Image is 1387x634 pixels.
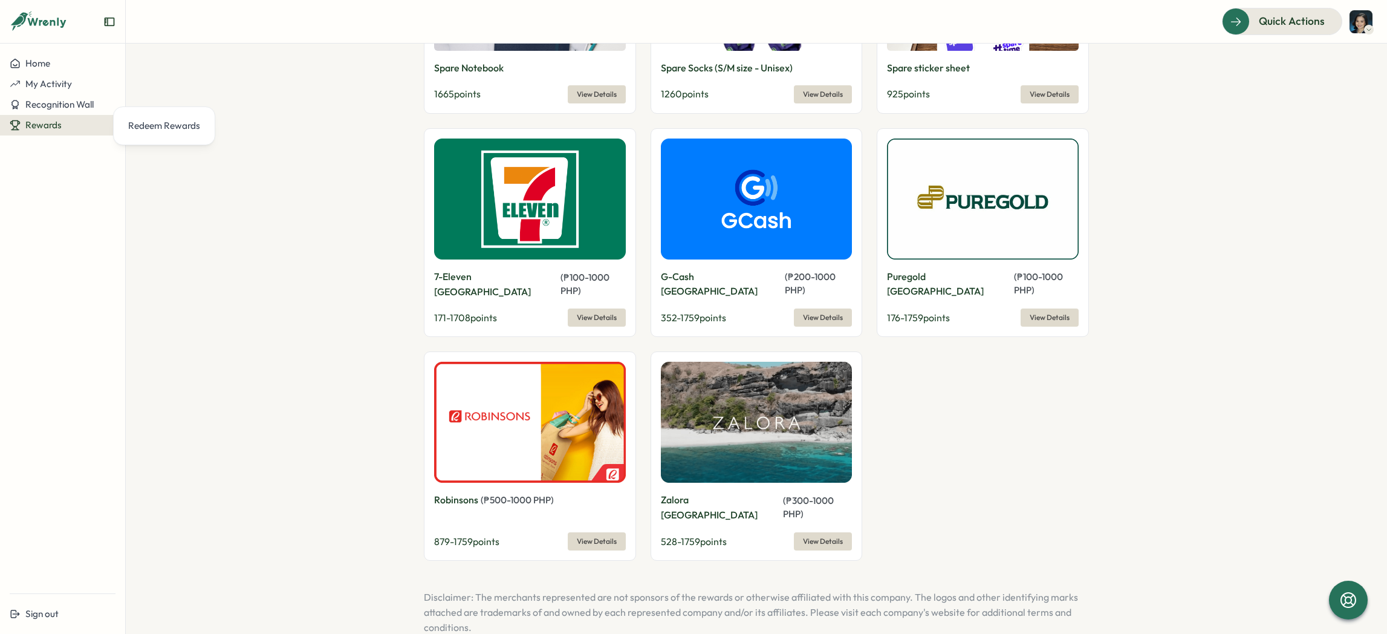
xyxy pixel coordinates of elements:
[1030,86,1070,103] span: View Details
[661,492,781,523] p: Zalora [GEOGRAPHIC_DATA]
[434,139,626,260] img: 7-Eleven Philippines
[887,88,930,100] span: 925 points
[785,271,836,296] span: ( ₱ 200 - 1000 PHP )
[661,312,726,324] span: 352 - 1759 points
[803,86,843,103] span: View Details
[887,269,1012,299] p: Puregold [GEOGRAPHIC_DATA]
[25,99,94,110] span: Recognition Wall
[1259,13,1325,29] span: Quick Actions
[560,272,609,296] span: ( ₱ 100 - 1000 PHP )
[577,309,617,326] span: View Details
[434,88,481,100] span: 1665 points
[25,608,59,619] span: Sign out
[661,139,853,260] img: G-Cash Philippines
[1222,8,1342,34] button: Quick Actions
[1021,85,1079,103] button: View Details
[434,269,558,299] p: 7-Eleven [GEOGRAPHIC_DATA]
[128,119,200,132] div: Redeem Rewards
[25,119,62,131] span: Rewards
[568,309,626,327] button: View Details
[568,85,626,103] button: View Details
[887,139,1079,260] img: Puregold Philippines
[887,312,950,324] span: 176 - 1759 points
[434,60,504,76] p: Spare Notebook
[25,57,50,69] span: Home
[434,535,499,547] span: 879 - 1759 points
[803,309,843,326] span: View Details
[434,362,626,483] img: Robinsons
[661,60,793,76] p: Spare Socks (S/M size - Unisex)
[1030,309,1070,326] span: View Details
[1014,271,1063,296] span: ( ₱ 100 - 1000 PHP )
[794,532,852,551] button: View Details
[1350,10,1372,33] img: Kristine Sison
[661,535,727,547] span: 528 - 1759 points
[103,16,115,28] button: Expand sidebar
[803,533,843,550] span: View Details
[794,85,852,103] button: View Details
[434,312,497,324] span: 171 - 1708 points
[434,492,478,508] p: Robinsons
[25,78,72,90] span: My Activity
[661,88,709,100] span: 1260 points
[577,86,617,103] span: View Details
[887,60,970,76] p: Spare sticker sheet
[661,269,782,299] p: G-Cash [GEOGRAPHIC_DATA]
[577,533,617,550] span: View Details
[661,362,853,483] img: Zalora Philippines
[783,495,834,520] span: ( ₱ 300 - 1000 PHP )
[794,309,852,327] button: View Details
[1021,309,1079,327] button: View Details
[568,532,626,551] button: View Details
[481,494,554,506] span: ( ₱ 500 - 1000 PHP )
[123,114,205,137] a: Redeem Rewards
